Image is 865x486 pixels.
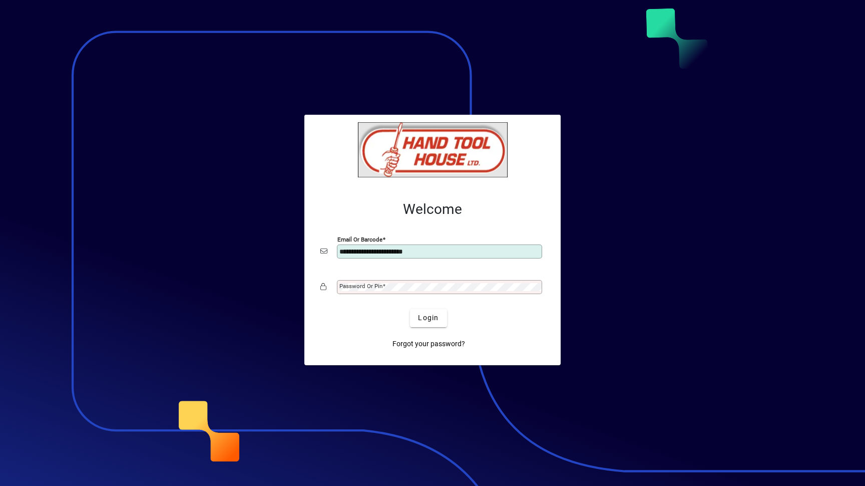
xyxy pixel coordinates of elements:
mat-label: Email or Barcode [337,235,382,242]
button: Login [410,309,447,327]
a: Forgot your password? [388,335,469,353]
h2: Welcome [320,201,545,218]
span: Login [418,313,439,323]
mat-label: Password or Pin [339,283,382,290]
span: Forgot your password? [392,339,465,349]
